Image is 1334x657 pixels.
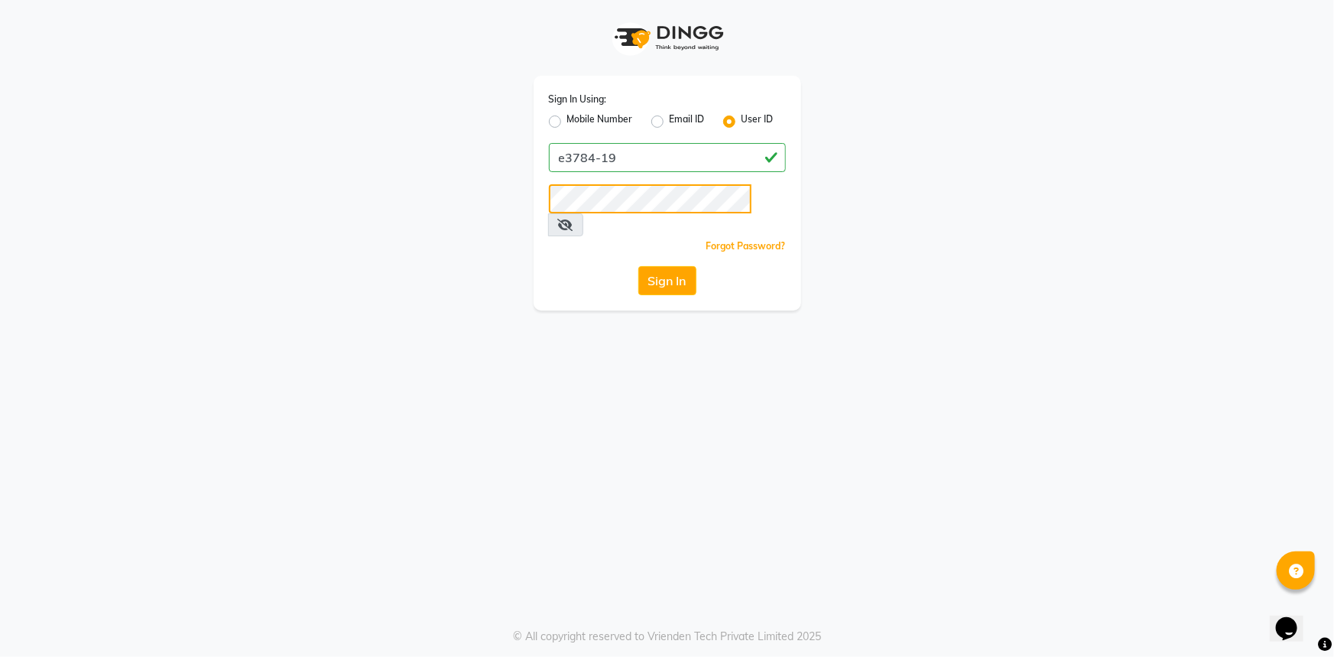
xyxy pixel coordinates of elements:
[549,143,786,172] input: Username
[1270,596,1319,642] iframe: chat widget
[567,112,633,131] label: Mobile Number
[606,15,729,60] img: logo1.svg
[549,93,607,106] label: Sign In Using:
[706,240,786,252] a: Forgot Password?
[638,266,696,295] button: Sign In
[742,112,774,131] label: User ID
[670,112,705,131] label: Email ID
[549,184,751,213] input: Username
